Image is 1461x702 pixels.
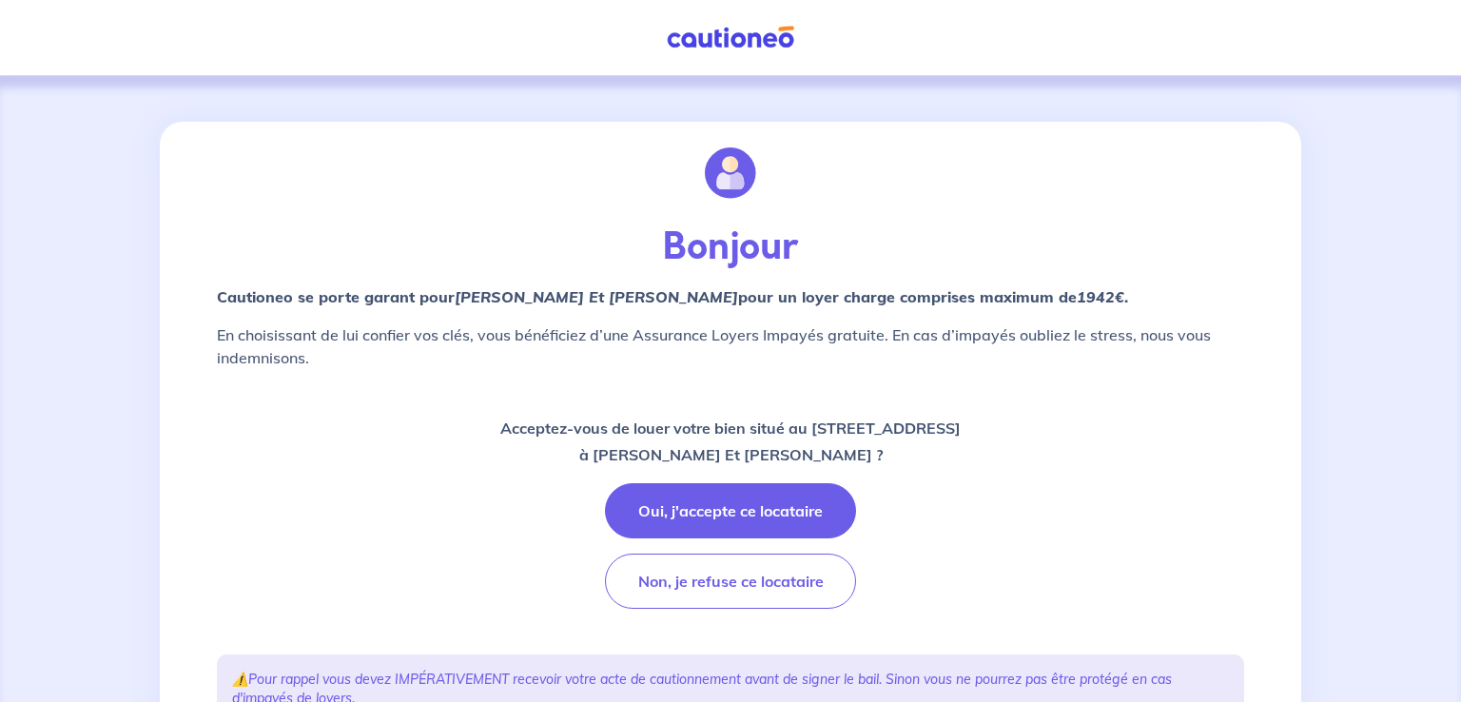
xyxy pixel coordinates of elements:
[217,287,1128,306] strong: Cautioneo se porte garant pour pour un loyer charge comprises maximum de .
[217,224,1244,270] p: Bonjour
[500,415,961,468] p: Acceptez-vous de louer votre bien situé au [STREET_ADDRESS] à [PERSON_NAME] Et [PERSON_NAME] ?
[705,147,756,199] img: illu_account.svg
[659,26,802,49] img: Cautioneo
[455,287,738,306] em: [PERSON_NAME] Et [PERSON_NAME]
[605,483,856,538] button: Oui, j'accepte ce locataire
[1077,287,1124,306] em: 1942€
[217,323,1244,369] p: En choisissant de lui confier vos clés, vous bénéficiez d’une Assurance Loyers Impayés gratuite. ...
[605,554,856,609] button: Non, je refuse ce locataire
